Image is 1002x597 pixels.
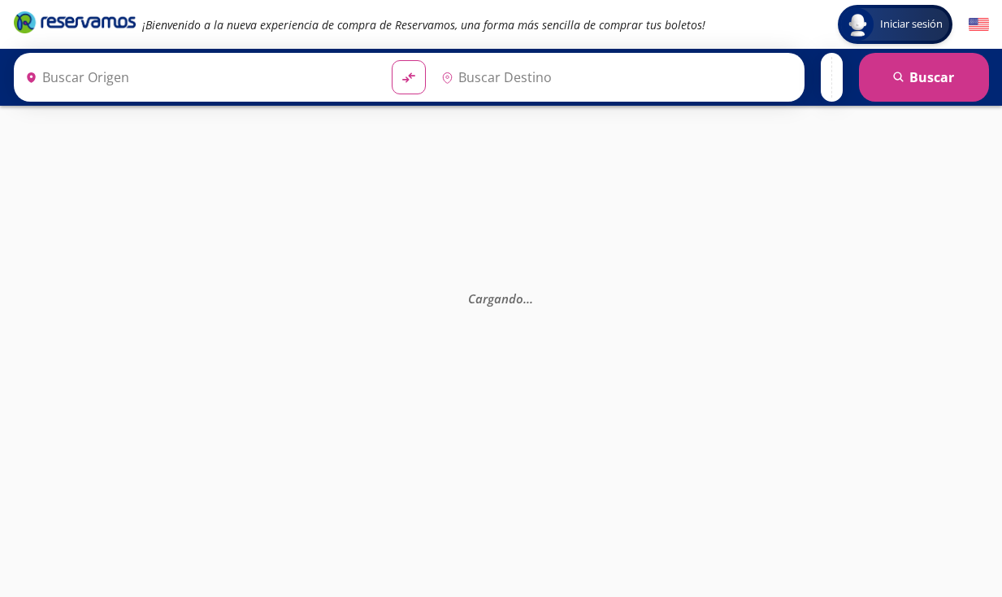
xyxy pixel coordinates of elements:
[142,17,705,33] em: ¡Bienvenido a la nueva experiencia de compra de Reservamos, una forma más sencilla de comprar tus...
[14,10,136,34] i: Brand Logo
[859,53,989,102] button: Buscar
[523,290,527,307] span: .
[19,57,380,98] input: Buscar Origen
[969,15,989,35] button: English
[468,290,533,307] em: Cargando
[874,16,949,33] span: Iniciar sesión
[435,57,796,98] input: Buscar Destino
[527,290,530,307] span: .
[530,290,533,307] span: .
[14,10,136,39] a: Brand Logo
